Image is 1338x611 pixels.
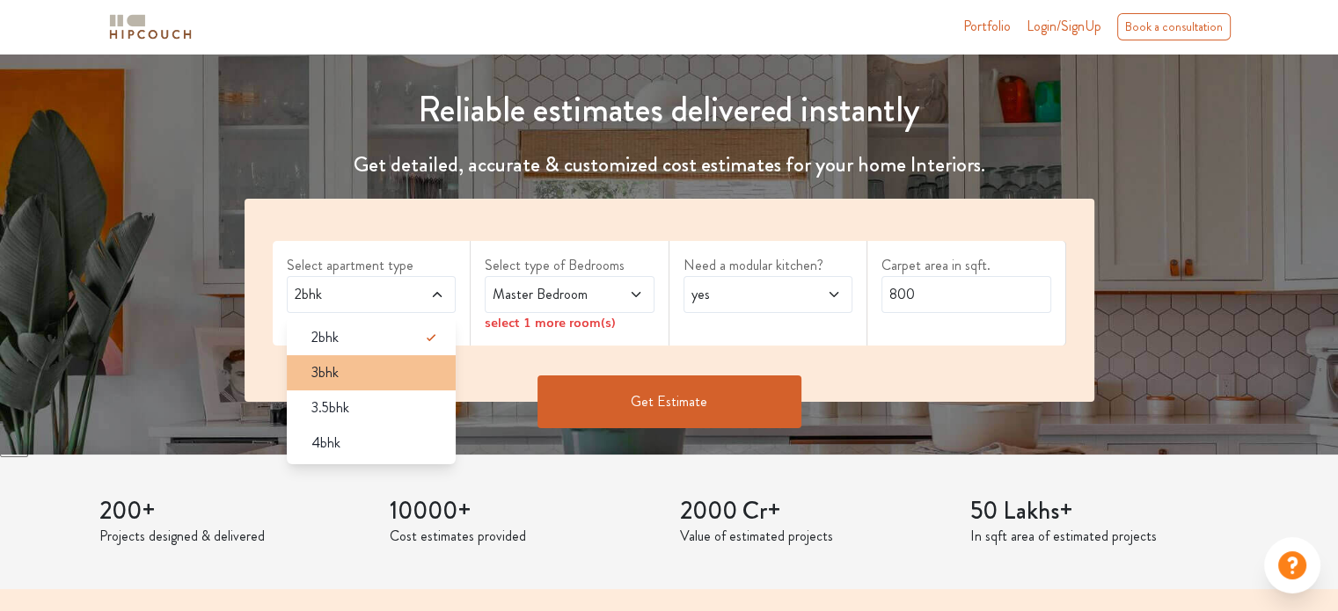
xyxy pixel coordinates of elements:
span: 3bhk [311,362,339,383]
span: 2bhk [311,327,339,348]
h3: 2000 Cr+ [680,497,949,527]
img: logo-horizontal.svg [106,11,194,42]
h3: 10000+ [390,497,659,527]
span: 3.5bhk [311,397,349,418]
p: Value of estimated projects [680,526,949,547]
div: Book a consultation [1117,13,1231,40]
h3: 200+ [99,497,369,527]
h3: 50 Lakhs+ [970,497,1239,527]
p: In sqft area of estimated projects [970,526,1239,547]
span: logo-horizontal.svg [106,7,194,47]
span: Login/SignUp [1027,16,1101,36]
a: Portfolio [963,16,1011,37]
span: 4bhk [311,433,340,454]
p: Projects designed & delivered [99,526,369,547]
p: Cost estimates provided [390,526,659,547]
